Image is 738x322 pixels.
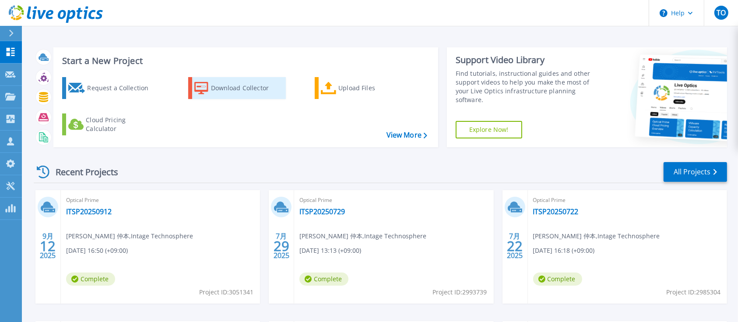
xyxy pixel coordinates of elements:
span: 12 [40,242,56,250]
a: View More [387,131,427,139]
a: All Projects [664,162,727,182]
a: Upload Files [315,77,412,99]
span: [DATE] 16:18 (+09:00) [533,246,595,255]
span: Project ID: 2993739 [433,287,487,297]
div: Cloud Pricing Calculator [86,116,156,133]
div: 7月 2025 [506,230,523,262]
span: Project ID: 3051341 [199,287,253,297]
div: Support Video Library [456,54,597,66]
span: Complete [533,272,582,286]
a: ITSP20250722 [533,207,579,216]
a: Request a Collection [62,77,160,99]
span: Optical Prime [533,195,722,205]
div: Upload Files [338,79,408,97]
span: Complete [299,272,348,286]
div: Recent Projects [34,161,130,183]
span: Complete [66,272,115,286]
span: [DATE] 16:50 (+09:00) [66,246,128,255]
div: Request a Collection [87,79,157,97]
a: Download Collector [188,77,286,99]
a: Cloud Pricing Calculator [62,113,160,135]
a: Explore Now! [456,121,522,138]
span: 29 [274,242,289,250]
span: 22 [507,242,523,250]
span: [PERSON_NAME] 仲本 , Intage Technosphere [299,231,426,241]
a: ITSP20250912 [66,207,112,216]
a: ITSP20250729 [299,207,345,216]
div: 9月 2025 [39,230,56,262]
span: [PERSON_NAME] 仲本 , Intage Technosphere [66,231,193,241]
div: 7月 2025 [273,230,290,262]
span: [PERSON_NAME] 仲本 , Intage Technosphere [533,231,660,241]
span: [DATE] 13:13 (+09:00) [299,246,361,255]
div: Find tutorials, instructional guides and other support videos to help you make the most of your L... [456,69,597,104]
span: Optical Prime [66,195,255,205]
span: Optical Prime [299,195,488,205]
span: Project ID: 2985304 [666,287,720,297]
span: TO [717,9,726,16]
div: Download Collector [211,79,281,97]
h3: Start a New Project [62,56,427,66]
